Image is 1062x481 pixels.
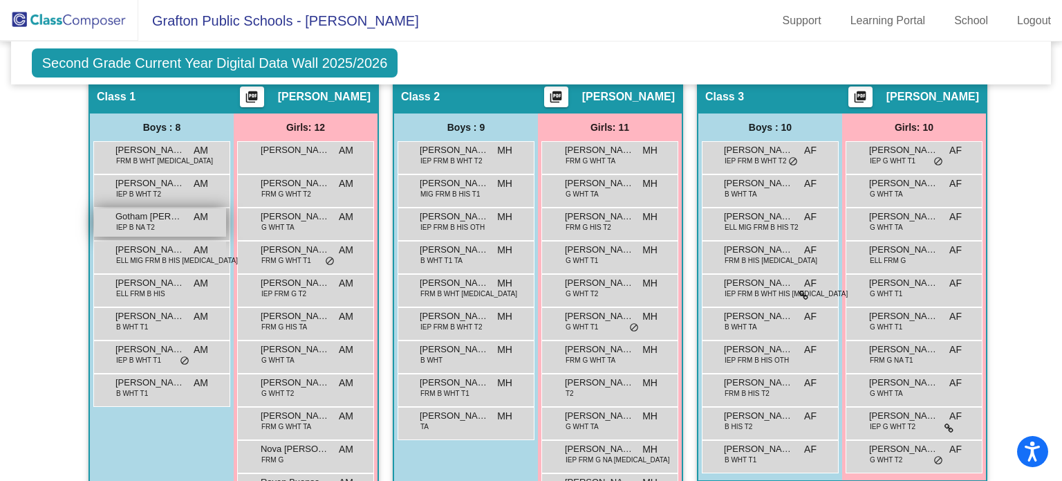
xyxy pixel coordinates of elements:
span: AM [194,276,208,291]
span: FRM G WHT T1 [261,255,311,266]
span: do_not_disturb_alt [180,356,189,367]
span: AM [194,143,208,158]
span: MH [642,143,658,158]
span: FRM G NA T1 [870,355,913,365]
span: [PERSON_NAME] [565,376,634,390]
span: [PERSON_NAME] [724,176,793,190]
span: [PERSON_NAME] [PERSON_NAME] [869,343,938,356]
span: [PERSON_NAME] [261,143,330,157]
span: [PERSON_NAME] [420,376,489,390]
span: AF [804,376,817,390]
span: IEP B WHT T1 [116,355,161,365]
span: G WHT TA [870,222,903,233]
span: [PERSON_NAME] [869,309,938,323]
span: [PERSON_NAME] [565,276,634,290]
span: [PERSON_NAME] [869,276,938,290]
span: B WHT T1 [116,388,148,399]
span: [PERSON_NAME] [724,343,793,356]
span: IEP FRM G T2 [261,289,306,299]
span: MH [497,210,512,224]
span: B WHT T1 [116,322,148,332]
span: MH [497,276,512,291]
span: IEP FRM B WHT T2 [420,322,482,332]
span: AF [949,376,962,390]
span: AF [949,343,962,357]
span: [PERSON_NAME] [115,376,185,390]
span: IEP FRM B WHT T2 [725,156,786,166]
span: AM [194,243,208,257]
span: G WHT TA [566,421,599,432]
span: MIG FRM B HIS T1 [420,189,481,199]
a: Support [772,10,832,32]
span: MH [642,343,658,357]
div: Boys : 9 [394,114,538,141]
span: MH [642,442,658,457]
span: [PERSON_NAME] [565,409,634,423]
span: G WHT TA [870,388,903,399]
span: do_not_disturb_alt [933,455,943,466]
span: MH [642,176,658,191]
span: AF [949,442,962,457]
div: Girls: 12 [234,114,378,141]
span: FRM G HIS TA [261,322,307,332]
span: MH [642,376,658,390]
span: do_not_disturb_alt [933,156,943,167]
span: [PERSON_NAME] [420,210,489,224]
span: FRM B WHT [MEDICAL_DATA] [420,289,517,299]
span: AF [804,309,817,324]
span: [PERSON_NAME] [869,210,938,224]
span: AM [339,442,353,457]
span: G WHT TA [261,222,295,233]
span: AM [339,276,353,291]
span: [PERSON_NAME] [420,243,489,257]
span: AM [339,376,353,390]
span: AF [949,243,962,257]
span: FRM G [261,455,283,465]
span: G WHT T2 [261,388,294,399]
span: MH [497,309,512,324]
span: AF [949,276,962,291]
span: AF [804,210,817,224]
span: [PERSON_NAME] [886,90,979,104]
span: [PERSON_NAME] [724,243,793,257]
span: AM [339,176,353,191]
span: IEP FRM G NA [MEDICAL_DATA] [566,455,670,465]
span: FRM B WHT T1 [420,388,469,399]
span: MH [642,276,658,291]
span: IEP B WHT T2 [116,189,161,199]
div: Boys : 10 [698,114,842,141]
span: B HIS T2 [725,421,752,432]
span: FRM G WHT TA [261,421,311,432]
span: AM [194,376,208,390]
span: AF [804,176,817,191]
button: Print Students Details [544,87,568,107]
span: T2 [566,388,574,399]
span: ELL MIG FRM B HIS [MEDICAL_DATA] [116,255,238,266]
span: AF [949,176,962,191]
span: FRM B WHT [MEDICAL_DATA] [116,156,213,166]
span: B WHT T1 [725,455,756,465]
span: FRM G WHT TA [566,156,615,166]
span: [PERSON_NAME] [420,409,489,423]
div: Girls: 10 [842,114,986,141]
span: [PERSON_NAME] [420,176,489,190]
mat-icon: picture_as_pdf [548,90,564,109]
span: MH [497,343,512,357]
span: B WHT TA [725,189,757,199]
span: AM [339,409,353,424]
span: MH [497,176,512,191]
span: MH [497,409,512,424]
span: [PERSON_NAME] [869,143,938,157]
span: AF [804,409,817,424]
span: [PERSON_NAME] [724,210,793,224]
span: AF [804,442,817,457]
mat-icon: picture_as_pdf [243,90,260,109]
a: Learning Portal [839,10,937,32]
span: [PERSON_NAME] [565,442,634,456]
a: Logout [1006,10,1062,32]
span: [PERSON_NAME] [869,176,938,190]
span: MH [642,409,658,424]
span: Class 2 [401,90,440,104]
span: [PERSON_NAME] [420,343,489,356]
span: [PERSON_NAME] [869,409,938,423]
